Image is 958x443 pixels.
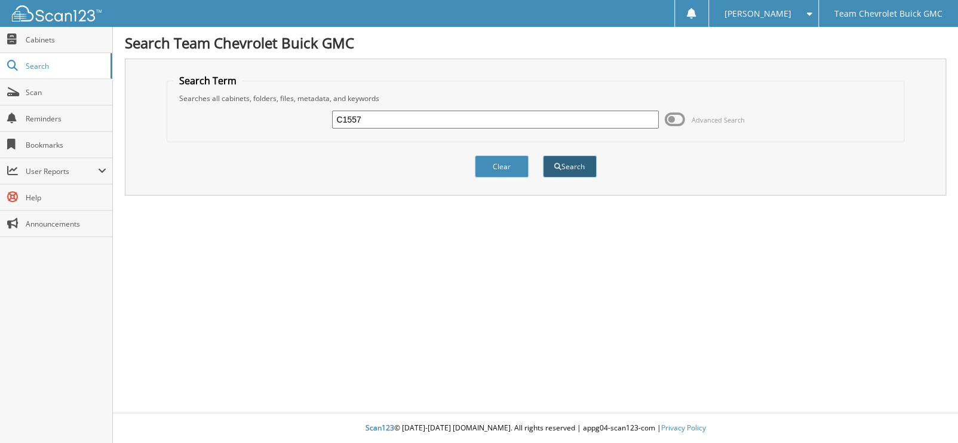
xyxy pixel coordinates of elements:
span: Search [26,61,105,71]
span: User Reports [26,166,98,176]
span: Scan [26,87,106,97]
legend: Search Term [173,74,242,87]
span: Help [26,193,106,203]
span: [PERSON_NAME] [724,10,791,17]
span: Bookmarks [26,140,106,150]
button: Clear [475,155,529,178]
span: Team Chevrolet Buick GMC [834,10,942,17]
a: Privacy Policy [661,423,706,433]
span: Scan123 [366,423,394,433]
img: scan123-logo-white.svg [12,5,102,22]
span: Announcements [26,219,106,229]
h1: Search Team Chevrolet Buick GMC [125,33,946,53]
div: Searches all cabinets, folders, files, metadata, and keywords [173,93,898,103]
button: Search [543,155,597,178]
span: Reminders [26,114,106,124]
iframe: Chat Widget [898,386,958,443]
span: Advanced Search [692,115,745,124]
span: Cabinets [26,35,106,45]
div: © [DATE]-[DATE] [DOMAIN_NAME]. All rights reserved | appg04-scan123-com | [113,414,958,443]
